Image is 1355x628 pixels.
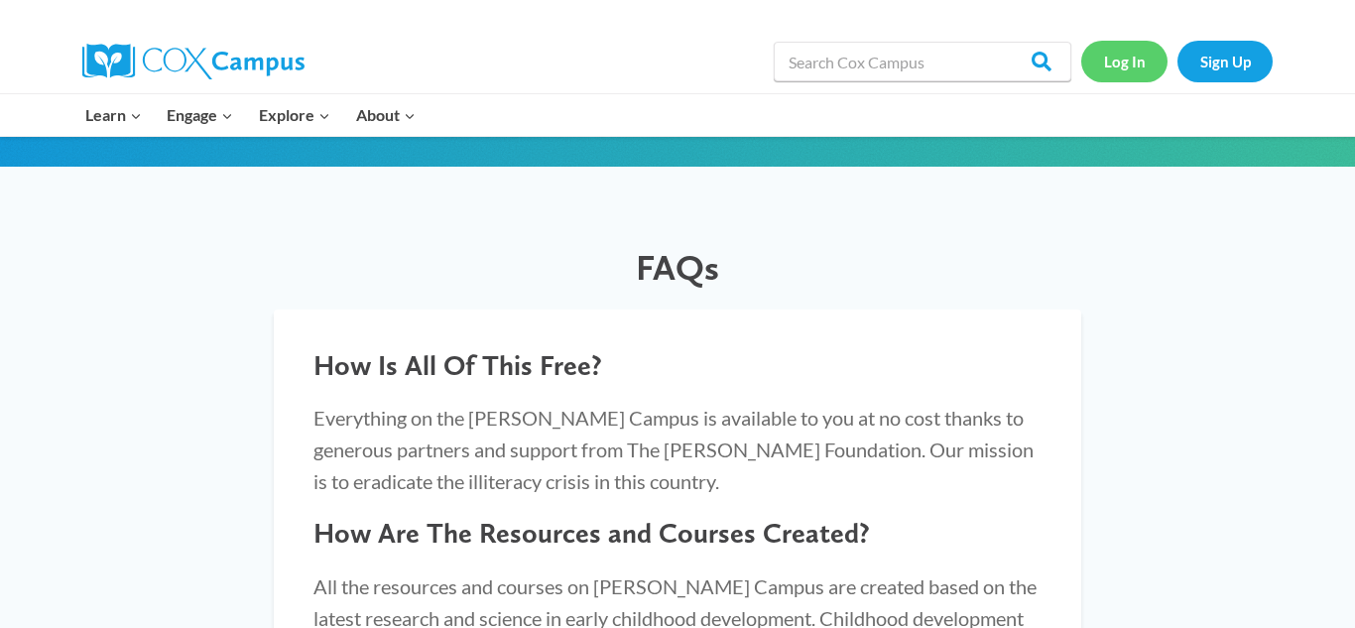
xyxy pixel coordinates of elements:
button: Child menu of Explore [246,94,343,136]
input: Search Cox Campus [774,42,1071,81]
nav: Secondary Navigation [1081,41,1273,81]
img: Cox Campus [82,44,305,79]
a: Sign Up [1177,41,1273,81]
a: Log In [1081,41,1168,81]
button: Child menu of About [343,94,429,136]
button: Child menu of Engage [155,94,247,136]
h4: How Is All Of This Free? [313,349,1042,383]
button: Child menu of Learn [72,94,155,136]
p: Everything on the [PERSON_NAME] Campus is available to you at no cost thanks to generous partners... [313,402,1042,497]
span: FAQs [636,246,719,289]
nav: Primary Navigation [72,94,428,136]
h4: How Are The Resources and Courses Created? [313,517,1042,551]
